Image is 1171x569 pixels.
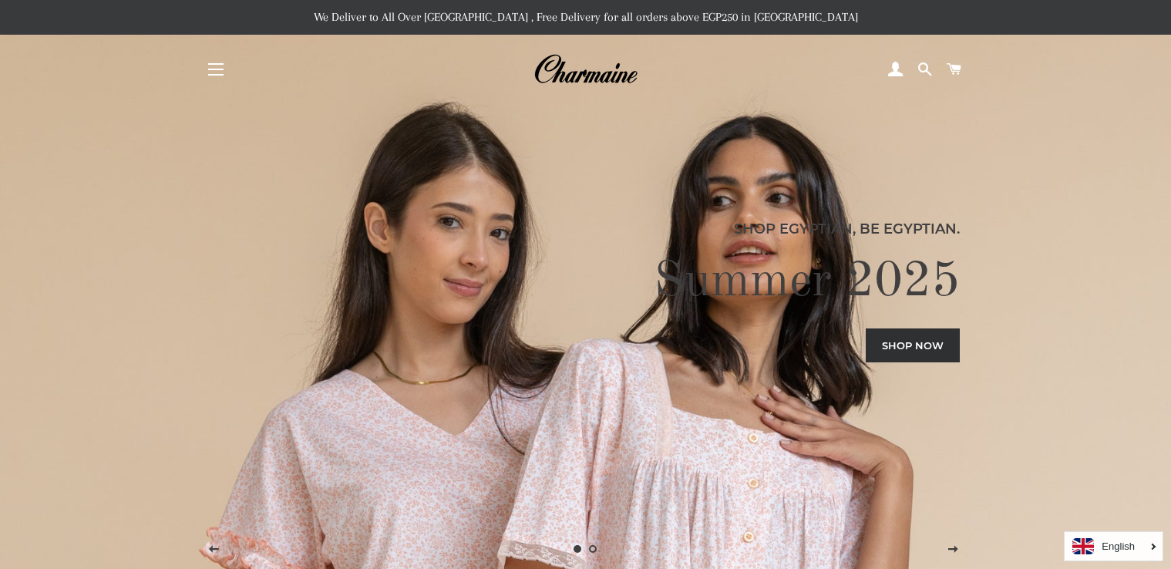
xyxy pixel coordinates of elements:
[194,530,233,569] button: Previous slide
[211,251,960,313] h2: Summer 2025
[934,530,972,569] button: Next slide
[1072,538,1155,554] a: English
[211,218,960,240] p: Shop Egyptian, Be Egyptian.
[866,328,960,362] a: Shop now
[1102,541,1135,551] i: English
[533,52,638,86] img: Charmaine Egypt
[570,541,586,557] a: Slide 1, current
[586,541,601,557] a: Load slide 2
